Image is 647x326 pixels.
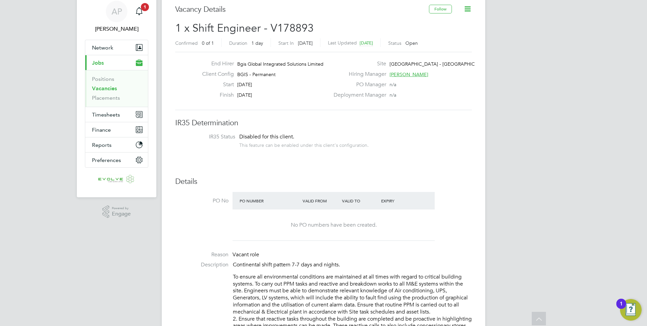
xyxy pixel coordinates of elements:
span: [GEOGRAPHIC_DATA] - [GEOGRAPHIC_DATA] [390,61,491,67]
span: [DATE] [237,92,252,98]
a: Placements [92,95,120,101]
h3: IR35 Determination [175,118,472,128]
span: Engage [112,211,131,217]
span: Preferences [92,157,121,163]
label: Start In [278,40,294,46]
div: Valid From [301,195,340,207]
label: Reason [175,251,228,258]
span: Bgis Global Integrated Solutions Limited [237,61,323,67]
label: End Hirer [197,60,234,67]
span: Disabled for this client. [239,133,294,140]
span: Finance [92,127,111,133]
div: No PO numbers have been created. [239,222,428,229]
div: Jobs [85,70,148,107]
button: Jobs [85,55,148,70]
label: Description [175,261,228,268]
img: evolve-talent-logo-retina.png [98,174,135,185]
label: Confirmed [175,40,198,46]
button: Finance [85,122,148,137]
a: Positions [92,76,114,82]
span: Vacant role [233,251,259,258]
label: Last Updated [328,40,357,46]
label: Client Config [197,71,234,78]
a: 1 [132,1,146,22]
label: Duration [229,40,247,46]
a: Vacancies [92,85,117,92]
label: IR35 Status [182,133,235,140]
span: Powered by [112,205,131,211]
p: Continental shift pattern 7-7 days and nights. [233,261,472,268]
label: Hiring Manager [330,71,386,78]
button: Timesheets [85,107,148,122]
span: 0 of 1 [202,40,214,46]
span: [DATE] [298,40,313,46]
span: BGIS - Permanent [237,71,276,77]
label: Deployment Manager [330,92,386,99]
label: PO Manager [330,81,386,88]
div: Valid To [340,195,380,207]
span: Reports [92,142,112,148]
span: n/a [390,92,396,98]
a: Go to home page [85,174,148,185]
span: Jobs [92,60,104,66]
label: PO No [175,197,228,204]
div: This feature can be enabled under this client's configuration. [239,140,369,148]
span: Network [92,44,113,51]
span: [DATE] [360,40,373,46]
div: 1 [620,304,623,313]
span: Open [405,40,418,46]
h3: Vacancy Details [175,5,429,14]
span: 1 x Shift Engineer - V178893 [175,22,314,35]
label: Site [330,60,386,67]
h3: Details [175,177,472,187]
span: Timesheets [92,111,120,118]
span: [PERSON_NAME] [390,71,428,77]
span: n/a [390,81,396,88]
div: PO Number [238,195,301,207]
a: AP[PERSON_NAME] [85,1,148,33]
button: Reports [85,137,148,152]
span: Anthony Perrin [85,25,148,33]
div: Expiry [379,195,419,207]
label: Finish [197,92,234,99]
label: Start [197,81,234,88]
button: Network [85,40,148,55]
span: 1 day [251,40,263,46]
a: Powered byEngage [102,205,131,218]
label: Status [388,40,401,46]
button: Preferences [85,153,148,167]
span: 1 [141,3,149,11]
button: Open Resource Center, 1 new notification [620,299,642,321]
span: [DATE] [237,81,252,88]
span: AP [112,7,122,16]
button: Follow [429,5,452,13]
